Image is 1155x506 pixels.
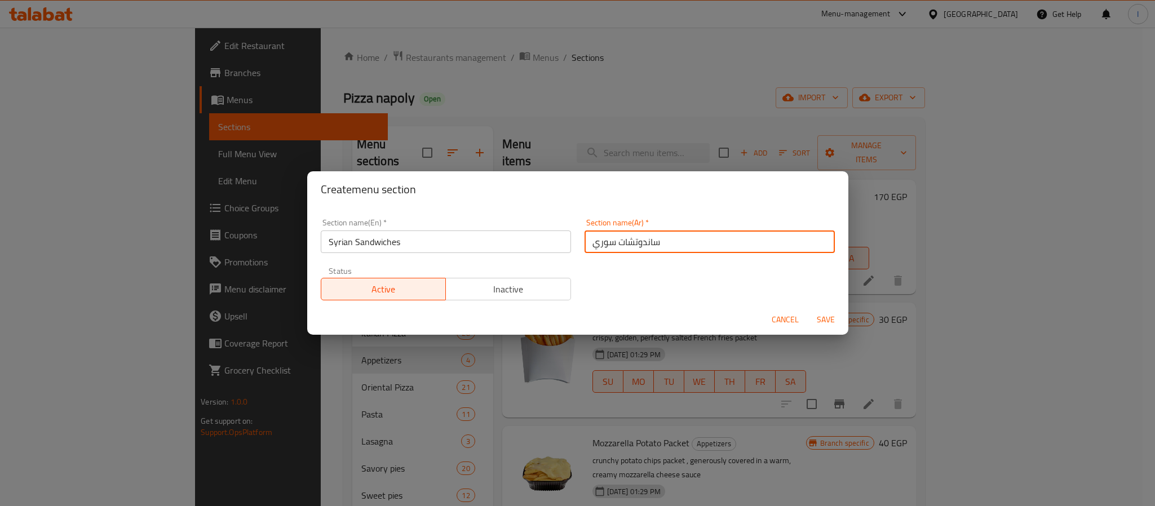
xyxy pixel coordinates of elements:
input: Please enter section name(ar) [585,230,835,253]
span: Save [812,313,839,327]
button: Cancel [767,309,803,330]
input: Please enter section name(en) [321,230,571,253]
button: Active [321,278,446,300]
span: Inactive [450,281,567,298]
button: Inactive [445,278,571,300]
h2: Create menu section [321,180,835,198]
button: Save [808,309,844,330]
span: Active [326,281,442,298]
span: Cancel [772,313,799,327]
